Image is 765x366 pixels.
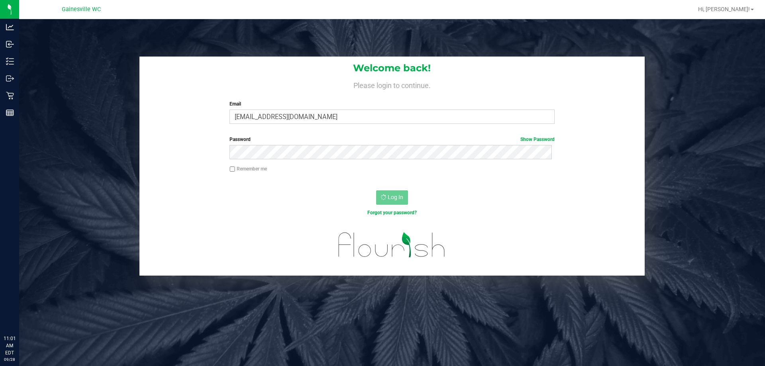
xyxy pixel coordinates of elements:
[139,80,645,89] h4: Please login to continue.
[6,109,14,117] inline-svg: Reports
[6,57,14,65] inline-svg: Inventory
[229,137,251,142] span: Password
[6,92,14,100] inline-svg: Retail
[229,165,267,172] label: Remember me
[62,6,101,13] span: Gainesville WC
[229,166,235,172] input: Remember me
[376,190,408,205] button: Log In
[520,137,555,142] a: Show Password
[6,23,14,31] inline-svg: Analytics
[4,335,16,356] p: 11:01 AM EDT
[6,40,14,48] inline-svg: Inbound
[329,225,455,265] img: flourish_logo.svg
[367,210,417,215] a: Forgot your password?
[698,6,750,12] span: Hi, [PERSON_NAME]!
[6,74,14,82] inline-svg: Outbound
[229,100,554,108] label: Email
[139,63,645,73] h1: Welcome back!
[4,356,16,362] p: 09/28
[388,194,403,200] span: Log In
